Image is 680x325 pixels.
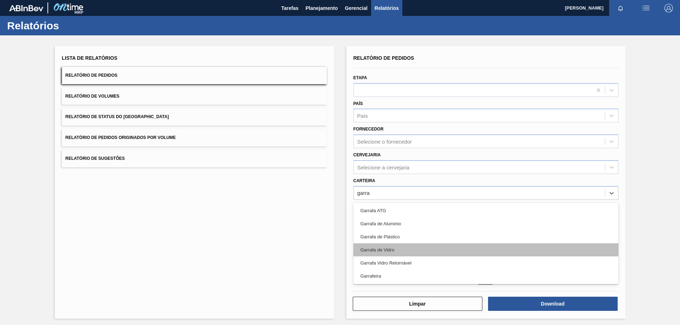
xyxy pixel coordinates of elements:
[375,4,399,12] span: Relatórios
[353,55,414,61] span: Relatório de Pedidos
[62,67,327,84] button: Relatório de Pedidos
[353,152,381,157] label: Cervejaria
[664,4,673,12] img: Logout
[353,243,618,256] div: Garrafa de Vidro
[357,164,410,170] div: Selecione a cervejaria
[353,256,618,269] div: Garrafa Vidro Retornável
[66,135,176,140] span: Relatório de Pedidos Originados por Volume
[62,129,327,146] button: Relatório de Pedidos Originados por Volume
[7,22,133,30] h1: Relatórios
[353,204,618,217] div: Garrafa ATG
[642,4,650,12] img: userActions
[353,217,618,230] div: Garrafa de Aluminio
[306,4,338,12] span: Planejamento
[62,108,327,126] button: Relatório de Status do [GEOGRAPHIC_DATA]
[9,5,43,11] img: TNhmsLtSVTkK8tSr43FrP2fwEKptu5GPRR3wAAAABJRU5ErkJggg==
[66,114,169,119] span: Relatório de Status do [GEOGRAPHIC_DATA]
[488,297,618,311] button: Download
[62,150,327,167] button: Relatório de Sugestões
[62,55,118,61] span: Lista de Relatórios
[357,139,412,145] div: Selecione o fornecedor
[66,156,125,161] span: Relatório de Sugestões
[353,230,618,243] div: Garrafa de Plástico
[353,75,367,80] label: Etapa
[353,127,384,132] label: Fornecedor
[66,94,119,99] span: Relatório de Volumes
[353,101,363,106] label: País
[345,4,368,12] span: Gerencial
[353,178,375,183] label: Carteira
[281,4,299,12] span: Tarefas
[353,297,482,311] button: Limpar
[609,3,632,13] button: Notificações
[353,269,618,283] div: Garrafeira
[357,113,368,119] div: País
[66,73,118,78] span: Relatório de Pedidos
[62,88,327,105] button: Relatório de Volumes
